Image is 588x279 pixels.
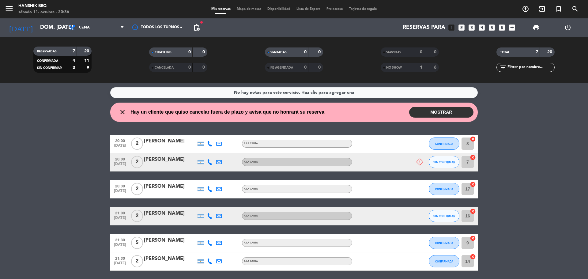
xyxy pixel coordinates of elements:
i: add_circle_outline [522,5,529,13]
span: 21:00 [112,209,128,216]
button: menu [5,4,14,15]
span: Mapa de mesas [234,7,264,11]
span: 20:30 [112,182,128,189]
strong: 11 [84,58,90,63]
i: search [571,5,579,13]
span: A LA CARTA [244,260,258,262]
span: Disponibilidad [264,7,293,11]
span: [DATE] [112,144,128,151]
div: [PERSON_NAME] [144,183,196,190]
i: looks_3 [468,24,476,32]
span: [DATE] [112,216,128,223]
span: fiber_manual_record [200,21,203,24]
span: pending_actions [193,24,200,31]
span: 21:30 [112,236,128,243]
span: 2 [131,183,143,195]
i: filter_list [499,64,507,71]
div: LOG OUT [552,18,583,37]
i: cancel [470,136,476,142]
i: looks_4 [478,24,486,32]
button: SIN CONFIRMAR [429,210,459,222]
span: 2 [131,210,143,222]
i: cancel [470,154,476,160]
span: 20:00 [112,137,128,144]
strong: 0 [318,50,322,54]
i: cancel [470,181,476,187]
strong: 1 [420,65,422,70]
strong: 0 [318,65,322,70]
span: print [533,24,540,31]
i: cancel [470,235,476,241]
span: SIN CONFIRMAR [37,66,62,70]
span: CANCELADA [155,66,174,69]
span: 2 [131,156,143,168]
div: No hay notas para este servicio. Haz clic para agregar una [234,89,354,96]
button: CONFIRMADA [429,183,459,195]
span: 2 [131,138,143,150]
div: sábado 11. octubre - 20:36 [18,9,69,15]
strong: 0 [202,50,206,54]
strong: 0 [188,50,191,54]
span: Tarjetas de regalo [346,7,380,11]
span: SENTADAS [270,51,287,54]
strong: 0 [420,50,422,54]
i: cancel [470,254,476,260]
span: Lista de Espera [293,7,323,11]
strong: 0 [434,50,438,54]
span: SERVIDAS [386,51,401,54]
span: 5 [131,237,143,249]
strong: 20 [547,50,553,54]
span: A LA CARTA [244,188,258,190]
span: NO SHOW [386,66,402,69]
span: A LA CARTA [244,161,258,163]
i: looks_5 [488,24,496,32]
i: cancel [470,208,476,214]
i: exit_to_app [538,5,546,13]
span: 21:30 [112,254,128,262]
i: looks_one [447,24,455,32]
span: Cena [79,25,90,30]
button: SIN CONFIRMAR [429,156,459,168]
button: CONFIRMADA [429,255,459,267]
span: [DATE] [112,261,128,268]
div: [PERSON_NAME] [144,236,196,244]
i: arrow_drop_down [57,24,64,31]
input: Filtrar por nombre... [507,64,554,71]
button: CONFIRMADA [429,138,459,150]
span: TOTAL [500,51,510,54]
span: [DATE] [112,243,128,250]
span: CHECK INS [155,51,171,54]
i: looks_6 [498,24,506,32]
strong: 20 [84,49,90,53]
i: menu [5,4,14,13]
span: Pre-acceso [323,7,346,11]
strong: 7 [73,49,75,53]
span: A LA CARTA [244,215,258,217]
span: RE AGENDADA [270,66,293,69]
div: [PERSON_NAME] [144,255,196,263]
i: power_settings_new [564,24,571,31]
span: CONFIRMADA [435,187,453,191]
span: A LA CARTA [244,142,258,145]
strong: 0 [304,65,307,70]
i: close [119,108,126,116]
div: Hanshik BBQ [18,3,69,9]
strong: 0 [202,65,206,70]
div: [PERSON_NAME] [144,156,196,164]
span: [DATE] [112,189,128,196]
span: SIN CONFIRMAR [433,214,455,218]
span: Hay un cliente que quiso cancelar fuera de plazo y avisa que no honrará su reserva [130,108,324,116]
strong: 4 [73,58,75,63]
button: CONFIRMADA [429,237,459,249]
span: 2 [131,255,143,267]
strong: 6 [434,65,438,70]
strong: 7 [536,50,538,54]
span: [DATE] [112,162,128,169]
span: Reservas para [403,25,445,31]
strong: 0 [188,65,191,70]
strong: 3 [73,66,75,70]
div: [PERSON_NAME] [144,209,196,217]
div: [PERSON_NAME] [144,137,196,145]
strong: 0 [304,50,307,54]
button: MOSTRAR [409,107,473,118]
